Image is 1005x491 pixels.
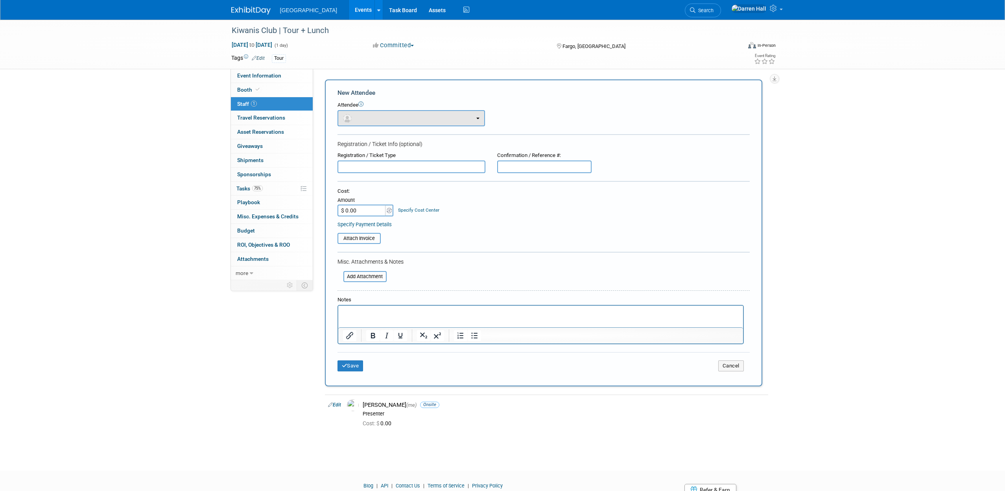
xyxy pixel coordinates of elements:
a: Booth [231,83,313,97]
div: Attendee [337,102,750,109]
span: Cost: $ [363,420,380,426]
span: Budget [237,227,255,234]
a: Edit [328,402,341,408]
span: Staff [237,101,257,107]
span: 0.00 [363,420,395,426]
span: | [466,483,471,489]
div: New Attendee [337,89,750,97]
span: 1 [251,101,257,107]
span: Event Information [237,72,281,79]
button: Numbered list [454,330,467,341]
a: Playbook [231,196,313,209]
span: Shipments [237,157,264,163]
button: Bullet list [468,330,481,341]
img: ExhibitDay [231,7,271,15]
button: Superscript [431,330,444,341]
a: Terms of Service [428,483,465,489]
a: Privacy Policy [472,483,503,489]
td: Tags [231,54,265,63]
a: Staff1 [231,97,313,111]
div: In-Person [757,42,776,48]
span: Booth [237,87,261,93]
span: Onsite [420,402,439,408]
a: Tasks75% [231,182,313,196]
span: Search [695,7,714,13]
i: Booth reservation complete [256,87,260,92]
a: ROI, Objectives & ROO [231,238,313,252]
div: Presenter [363,411,765,417]
div: Registration / Ticket Type [337,152,485,159]
iframe: Rich Text Area [338,306,743,327]
td: Toggle Event Tabs [297,280,313,290]
button: Insert/edit link [343,330,356,341]
div: Event Rating [754,54,775,58]
span: ROI, Objectives & ROO [237,242,290,248]
a: Specify Payment Details [337,222,392,227]
span: Asset Reservations [237,129,284,135]
div: Amount [337,197,395,205]
a: Attachments [231,252,313,266]
span: Travel Reservations [237,114,285,121]
span: | [389,483,395,489]
div: Tour [272,54,286,63]
a: Edit [252,55,265,61]
a: Travel Reservations [231,111,313,125]
span: Sponsorships [237,171,271,177]
button: Committed [370,41,417,50]
a: Search [685,4,721,17]
button: Subscript [417,330,430,341]
span: | [374,483,380,489]
td: Personalize Event Tab Strip [283,280,297,290]
span: Tasks [236,185,263,192]
a: Shipments [231,153,313,167]
a: API [381,483,388,489]
button: Save [337,360,363,371]
img: Darren Hall [731,4,767,13]
button: Italic [380,330,393,341]
div: Cost: [337,188,750,195]
span: | [421,483,426,489]
span: Playbook [237,199,260,205]
span: more [236,270,248,276]
button: Bold [366,330,380,341]
a: Specify Cost Center [398,207,439,213]
div: Kiwanis Club | Tour + Lunch [229,24,730,38]
button: Underline [394,330,407,341]
span: [GEOGRAPHIC_DATA] [280,7,337,13]
span: to [248,42,256,48]
a: Asset Reservations [231,125,313,139]
img: Format-Inperson.png [748,42,756,48]
div: Registration / Ticket Info (optional) [337,140,750,148]
a: Budget [231,224,313,238]
span: Giveaways [237,143,263,149]
span: (1 day) [274,43,288,48]
a: Contact Us [396,483,420,489]
span: 75% [252,185,263,191]
div: Notes [337,296,744,304]
button: Cancel [718,360,744,371]
span: Misc. Expenses & Credits [237,213,299,220]
a: Giveaways [231,139,313,153]
a: Blog [363,483,373,489]
div: [PERSON_NAME] [363,401,765,409]
div: Confirmation / Reference #: [497,152,592,159]
a: more [231,266,313,280]
a: Sponsorships [231,168,313,181]
span: Fargo, [GEOGRAPHIC_DATA] [562,43,625,49]
span: Attachments [237,256,269,262]
a: Event Information [231,69,313,83]
span: [DATE] [DATE] [231,41,273,48]
div: Event Format [695,41,776,53]
a: Misc. Expenses & Credits [231,210,313,223]
span: (me) [406,402,417,408]
div: Misc. Attachments & Notes [337,258,750,266]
